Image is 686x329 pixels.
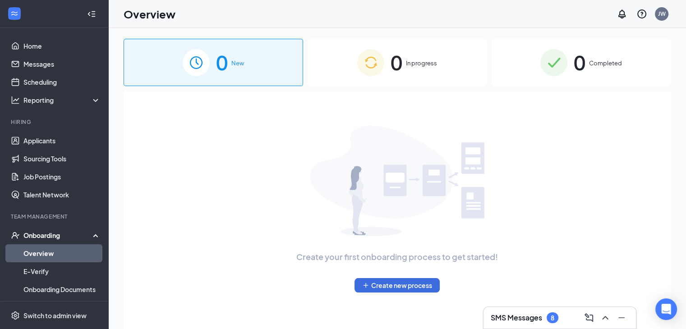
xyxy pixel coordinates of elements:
a: Home [23,37,101,55]
a: Job Postings [23,168,101,186]
svg: Settings [11,311,20,320]
span: In progress [406,59,437,68]
button: ComposeMessage [582,311,596,325]
div: Onboarding [23,231,93,240]
span: 0 [574,47,585,78]
button: Minimize [614,311,629,325]
h3: SMS Messages [491,313,542,323]
a: Overview [23,244,101,262]
svg: Plus [362,282,369,289]
span: 0 [216,47,228,78]
svg: Notifications [617,9,627,19]
div: JW [658,10,666,18]
svg: ChevronUp [600,312,611,323]
span: New [231,59,244,68]
div: Open Intercom Messenger [655,298,677,320]
span: Completed [589,59,622,68]
div: Switch to admin view [23,311,87,320]
svg: Analysis [11,96,20,105]
a: Activity log [23,298,101,316]
svg: Collapse [87,9,96,18]
a: E-Verify [23,262,101,280]
svg: ComposeMessage [584,312,594,323]
a: Talent Network [23,186,101,204]
span: Create your first onboarding process to get started! [296,251,498,263]
a: Scheduling [23,73,101,91]
span: 0 [391,47,402,78]
button: PlusCreate new process [355,278,440,292]
svg: UserCheck [11,231,20,240]
div: 8 [551,314,554,322]
a: Messages [23,55,101,73]
button: ChevronUp [598,311,612,325]
div: Reporting [23,96,101,105]
svg: WorkstreamLogo [10,9,19,18]
a: Onboarding Documents [23,280,101,298]
a: Applicants [23,132,101,150]
a: Sourcing Tools [23,150,101,168]
div: Hiring [11,118,99,126]
svg: QuestionInfo [636,9,647,19]
div: Team Management [11,213,99,220]
svg: Minimize [616,312,627,323]
h1: Overview [124,6,175,22]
